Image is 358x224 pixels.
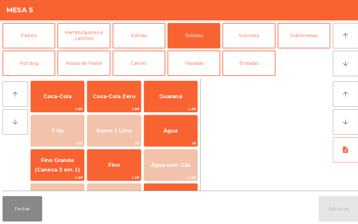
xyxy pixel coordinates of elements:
[150,162,189,168] span: Água com Gás
[112,25,164,50] button: Esfirras
[31,107,83,113] span: 1.8€
[330,25,355,50] button: arrow_upward
[330,138,355,163] button: note_add
[31,175,83,181] span: 4.5€
[31,141,83,147] span: 1.8€
[92,94,134,100] span: Coca-Cola Zero
[339,119,347,126] i: arrow_downward
[11,91,19,99] i: arrow_upward
[57,25,109,50] button: Hambúrgueres e Lanches
[112,52,164,77] button: Carnes
[276,25,328,50] button: Sobremesas
[43,94,71,100] span: Coca-Cola
[3,82,28,108] button: arrow_upward
[166,25,219,50] button: Bebidas
[3,196,42,221] button: Fechar
[158,94,180,100] span: Guaraná
[3,25,55,50] button: Pastéis
[143,141,196,147] span: 1€
[330,82,355,108] button: arrow_upward
[166,52,219,77] button: Feijoada
[3,52,55,77] button: Hot dog
[339,91,347,99] i: arrow_upward
[143,175,196,181] span: 1.5€
[107,162,119,168] span: Fino
[3,110,28,135] button: arrow_downward
[221,52,273,77] button: Entradas
[221,25,273,50] button: Sorvetes
[35,158,79,173] span: Fino Grande (Caneca 3 em 1)
[51,128,63,134] span: 7 Up
[57,52,109,77] button: Massa de Pastel
[6,7,33,16] h4: Mesa 5
[339,33,347,41] i: arrow_upward
[162,128,176,134] span: Água
[339,147,347,154] i: note_add
[11,119,19,126] i: arrow_downward
[339,61,347,69] i: arrow_downward
[87,107,139,113] span: 1.8€
[87,175,139,181] span: 1.5€
[330,110,355,135] button: arrow_downward
[96,128,131,134] span: Sumo 1 Litro
[330,52,355,77] button: arrow_downward
[143,107,196,113] span: 1.8€
[87,141,139,147] span: 3€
